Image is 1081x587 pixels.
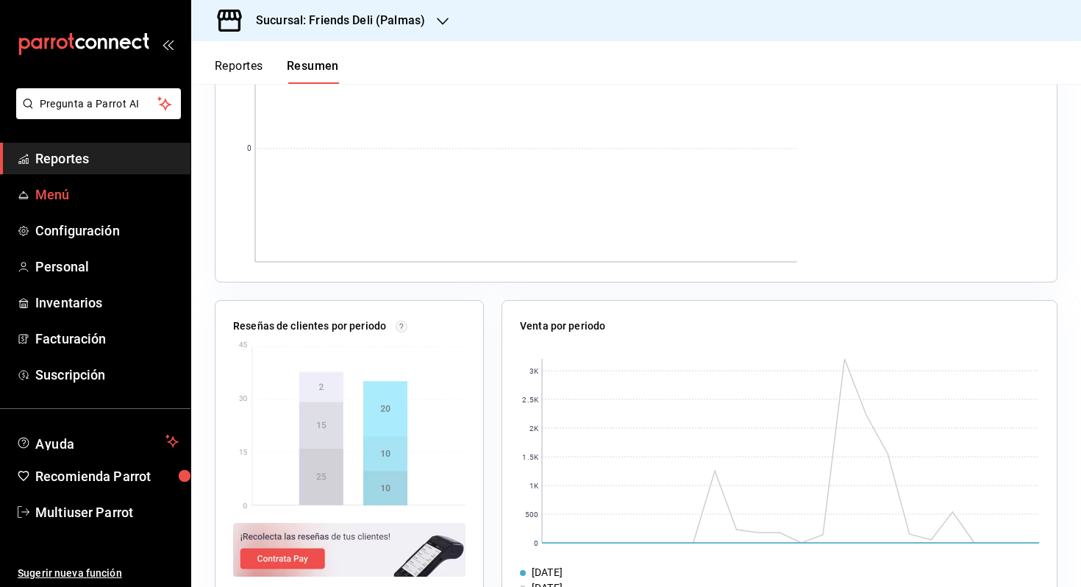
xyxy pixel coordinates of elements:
[529,424,539,433] text: 2K
[35,466,179,486] span: Recomienda Parrot
[215,59,339,84] div: navigation tabs
[35,365,179,385] span: Suscripción
[18,566,179,581] span: Sugerir nueva función
[35,293,179,313] span: Inventarios
[10,107,181,122] a: Pregunta a Parrot AI
[244,12,425,29] h3: Sucursal: Friends Deli (Palmas)
[529,367,539,375] text: 3K
[525,510,538,519] text: 500
[35,433,160,450] span: Ayuda
[35,329,179,349] span: Facturación
[532,565,563,580] div: [DATE]
[529,482,539,490] text: 1K
[35,149,179,168] span: Reportes
[40,96,158,112] span: Pregunta a Parrot AI
[35,185,179,204] span: Menú
[35,257,179,277] span: Personal
[35,502,179,522] span: Multiuser Parrot
[520,319,605,334] p: Venta por periodo
[16,88,181,119] button: Pregunta a Parrot AI
[287,59,339,84] button: Resumen
[162,38,174,50] button: open_drawer_menu
[35,221,179,241] span: Configuración
[522,453,538,461] text: 1.5K
[215,59,263,84] button: Reportes
[534,539,538,547] text: 0
[247,145,251,153] text: 0
[233,319,386,334] p: Reseñas de clientes por periodo
[522,396,538,404] text: 2.5K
